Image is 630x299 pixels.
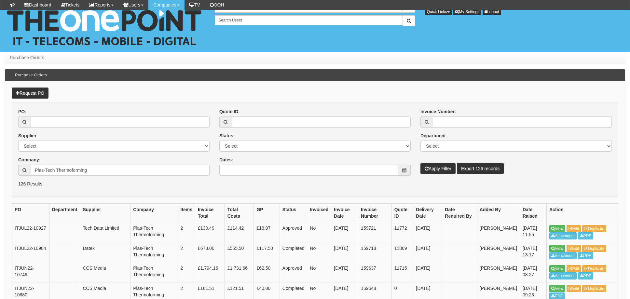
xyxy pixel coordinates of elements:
[520,242,546,262] td: [DATE] 13:17
[578,252,593,259] a: PDF
[520,204,546,222] th: Date Raised
[80,242,130,262] td: Datek
[391,222,413,242] td: 11772
[195,242,225,262] td: £673.00
[420,108,456,115] label: Invoice Number:
[307,222,331,242] td: No
[582,265,606,272] a: Duplicate
[413,242,442,262] td: [DATE]
[331,222,358,242] td: [DATE]
[413,222,442,242] td: [DATE]
[10,54,44,61] li: Purchase Orders
[549,285,565,292] a: View
[307,242,331,262] td: No
[578,232,593,239] a: PDF
[358,262,392,282] td: 159637
[80,204,130,222] th: Supplier
[130,242,178,262] td: Plas-Tech Thermoforming
[130,262,178,282] td: Plas-Tech Thermoforming
[178,262,195,282] td: 2
[195,204,225,222] th: Invoice Total
[477,242,520,262] td: [PERSON_NAME]
[567,225,581,232] a: Edit
[215,15,403,25] input: Search Users
[477,262,520,282] td: [PERSON_NAME]
[18,108,26,115] label: PO:
[254,204,280,222] th: GP
[130,204,178,222] th: Company
[12,222,49,242] td: ITJUL22-10927
[391,204,413,222] th: Quote ID
[358,242,392,262] td: 159718
[280,204,307,222] th: Status
[549,265,565,272] a: View
[520,262,546,282] td: [DATE] 08:27
[307,204,331,222] th: Invoiced
[18,132,38,139] label: Supplier:
[12,204,49,222] th: PO
[18,181,612,187] p: 126 Results
[12,88,48,99] a: Request PO
[130,222,178,242] td: Plas-Tech Thermoforming
[358,204,392,222] th: Invoice Number
[413,262,442,282] td: [DATE]
[549,252,577,259] a: Attachment
[358,222,392,242] td: 159721
[582,285,606,292] a: Duplicate
[457,163,504,174] a: Export 126 records
[520,222,546,242] td: [DATE] 11:55
[178,222,195,242] td: 2
[549,245,565,252] a: View
[219,108,240,115] label: Quote ID:
[331,242,358,262] td: [DATE]
[420,132,446,139] label: Department
[254,242,280,262] td: £117.50
[225,222,254,242] td: £114.42
[331,262,358,282] td: [DATE]
[178,242,195,262] td: 2
[254,222,280,242] td: £16.07
[80,262,130,282] td: CCS Media
[49,204,80,222] th: Department
[225,262,254,282] td: £1,731.66
[80,222,130,242] td: Tech Data Limited
[483,8,501,15] a: Logout
[280,262,307,282] td: Approved
[420,163,456,174] button: Apply Filter
[195,222,225,242] td: £130.49
[413,204,442,222] th: Delivery Date
[567,285,581,292] a: Edit
[547,204,618,222] th: Action
[12,242,49,262] td: ITJUL22-10904
[578,272,593,279] a: PDF
[307,262,331,282] td: No
[219,132,235,139] label: Status:
[391,242,413,262] td: 11809
[12,70,50,81] h3: Purchase Orders
[254,262,280,282] td: £62.50
[425,8,452,15] button: Quick Links
[567,245,581,252] a: Edit
[195,262,225,282] td: £1,794.16
[549,232,577,239] a: Attachment
[477,204,520,222] th: Added By
[178,204,195,222] th: Items
[549,272,577,279] a: Attachment
[331,204,358,222] th: Invoice Date
[582,225,606,232] a: Duplicate
[280,242,307,262] td: Completed
[477,222,520,242] td: [PERSON_NAME]
[280,222,307,242] td: Approved
[18,156,40,163] label: Company:
[549,225,565,232] a: View
[12,262,49,282] td: ITJUN22-10749
[442,204,477,222] th: Date Required By
[582,245,606,252] a: Duplicate
[453,8,482,15] a: My Settings
[391,262,413,282] td: 11715
[225,242,254,262] td: £555.50
[567,265,581,272] a: Edit
[225,204,254,222] th: Total Costs
[219,156,233,163] label: Dates:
